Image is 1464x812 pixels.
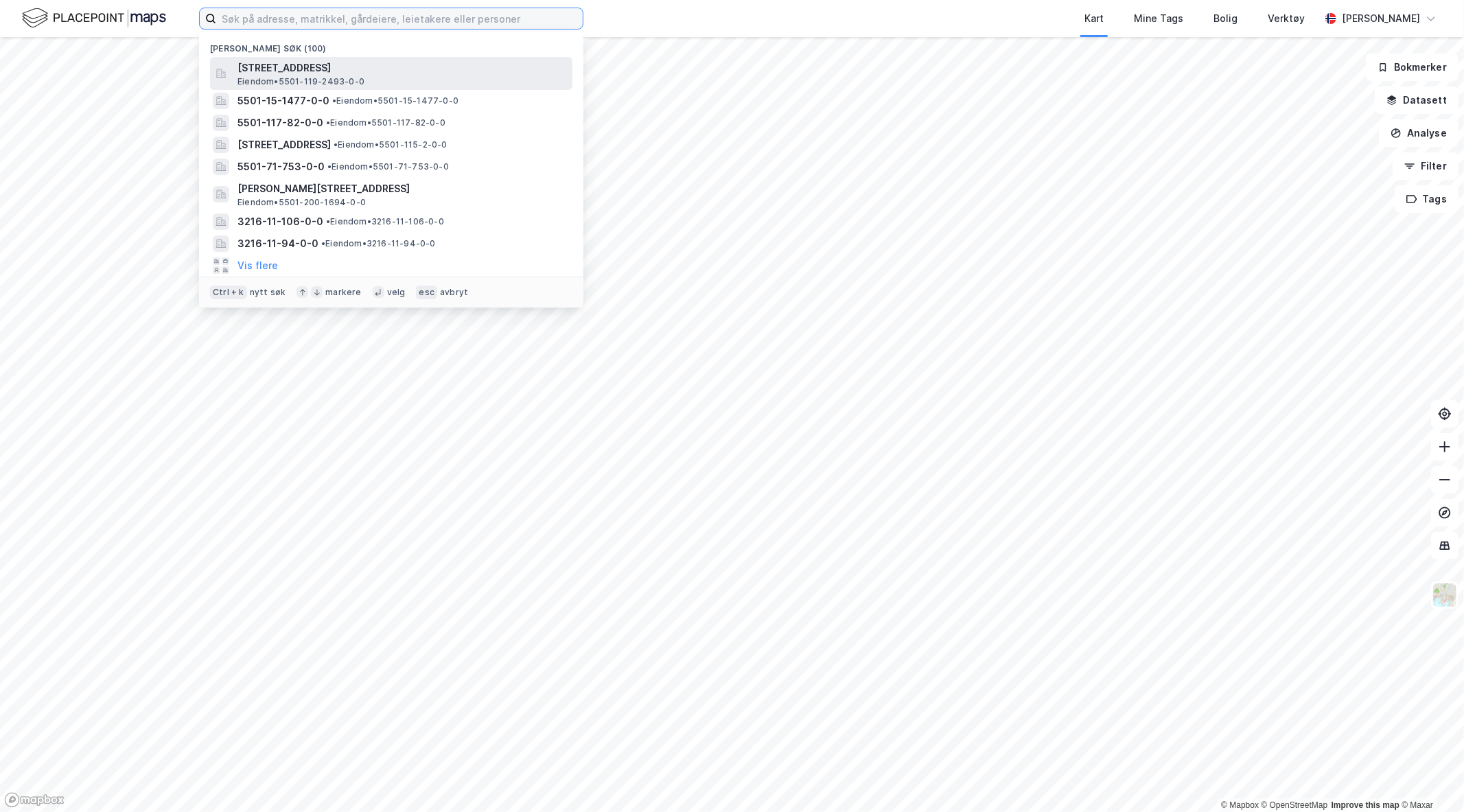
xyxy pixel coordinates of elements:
[237,197,366,208] span: Eiendom • 5501-200-1694-0-0
[440,287,468,298] div: avbryt
[4,792,65,808] a: Mapbox homepage
[321,238,436,249] span: Eiendom • 3216-11-94-0-0
[334,139,338,150] span: •
[332,95,336,106] span: •
[1262,800,1328,810] a: OpenStreetMap
[1134,10,1183,27] div: Mine Tags
[1268,10,1305,27] div: Verktøy
[237,257,278,274] button: Vis flere
[216,8,583,29] input: Søk på adresse, matrikkel, gårdeiere, leietakere eller personer
[1213,10,1238,27] div: Bolig
[1221,800,1259,810] a: Mapbox
[325,287,361,298] div: markere
[327,161,332,172] span: •
[1393,152,1459,180] button: Filter
[387,287,406,298] div: velg
[1395,185,1459,213] button: Tags
[237,181,567,197] span: [PERSON_NAME][STREET_ADDRESS]
[237,115,323,131] span: 5501-117-82-0-0
[1366,54,1459,81] button: Bokmerker
[327,161,449,172] span: Eiendom • 5501-71-753-0-0
[416,286,437,299] div: esc
[1342,10,1420,27] div: [PERSON_NAME]
[1332,800,1399,810] a: Improve this map
[1432,582,1458,608] img: Z
[326,216,330,227] span: •
[1395,746,1464,812] iframe: Chat Widget
[250,287,286,298] div: nytt søk
[237,137,331,153] span: [STREET_ADDRESS]
[237,60,567,76] span: [STREET_ADDRESS]
[237,213,323,230] span: 3216-11-106-0-0
[237,76,364,87] span: Eiendom • 5501-119-2493-0-0
[332,95,458,106] span: Eiendom • 5501-15-1477-0-0
[210,286,247,299] div: Ctrl + k
[237,159,325,175] span: 5501-71-753-0-0
[1395,746,1464,812] div: Kontrollprogram for chat
[1084,10,1104,27] div: Kart
[321,238,325,248] span: •
[1379,119,1459,147] button: Analyse
[334,139,448,150] span: Eiendom • 5501-115-2-0-0
[326,117,445,128] span: Eiendom • 5501-117-82-0-0
[237,235,318,252] span: 3216-11-94-0-0
[326,117,330,128] span: •
[199,32,583,57] div: [PERSON_NAME] søk (100)
[22,6,166,30] img: logo.f888ab2527a4732fd821a326f86c7f29.svg
[237,93,329,109] span: 5501-15-1477-0-0
[1375,86,1459,114] button: Datasett
[326,216,444,227] span: Eiendom • 3216-11-106-0-0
